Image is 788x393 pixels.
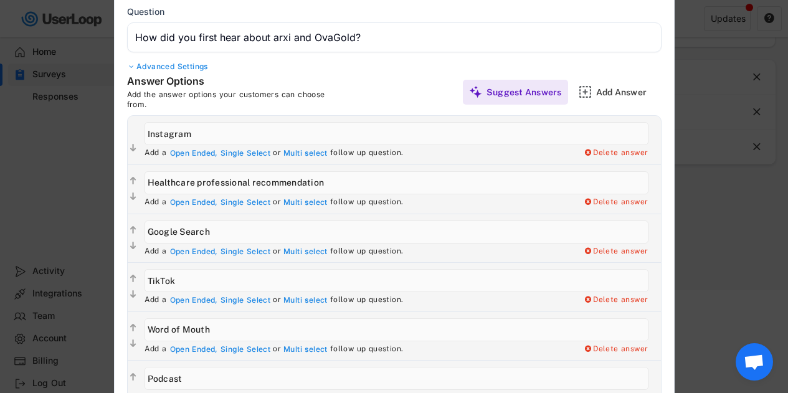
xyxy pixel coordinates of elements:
[145,344,167,354] div: Add a
[145,269,648,292] input: TikTok
[128,371,138,384] button: 
[273,197,281,207] div: or
[145,318,648,341] input: Word of Mouth
[128,191,138,203] button: 
[145,247,167,257] div: Add a
[128,142,138,154] button: 
[283,148,328,158] div: Multi select
[584,148,648,158] div: Delete answer
[273,295,281,305] div: or
[128,240,138,252] button: 
[128,338,138,350] button: 
[596,87,658,98] div: Add Answer
[127,22,662,52] input: Type your question here...
[145,220,648,244] input: Google Search
[127,6,164,17] div: Question
[330,344,404,354] div: follow up question.
[130,323,136,333] text: 
[170,148,218,158] div: Open Ended,
[330,247,404,257] div: follow up question.
[330,148,404,158] div: follow up question.
[170,344,218,354] div: Open Ended,
[130,372,136,382] text: 
[584,295,648,305] div: Delete answer
[128,224,138,237] button: 
[736,343,773,381] div: Open chat
[130,143,136,153] text: 
[584,197,648,207] div: Delete answer
[469,85,482,98] img: MagicMajor%20%28Purple%29.svg
[170,247,218,257] div: Open Ended,
[487,87,562,98] div: Suggest Answers
[127,62,662,72] div: Advanced Settings
[170,197,218,207] div: Open Ended,
[273,247,281,257] div: or
[283,295,328,305] div: Multi select
[283,197,328,207] div: Multi select
[130,176,136,186] text: 
[128,273,138,285] button: 
[221,197,270,207] div: Single Select
[330,197,404,207] div: follow up question.
[283,247,328,257] div: Multi select
[145,295,167,305] div: Add a
[330,295,404,305] div: follow up question.
[283,344,328,354] div: Multi select
[584,247,648,257] div: Delete answer
[130,274,136,285] text: 
[145,197,167,207] div: Add a
[128,322,138,334] button: 
[221,344,270,354] div: Single Select
[170,295,218,305] div: Open Ended,
[130,338,136,349] text: 
[127,90,345,109] div: Add the answer options your customers can choose from.
[221,148,270,158] div: Single Select
[145,171,648,194] input: Healthcare professional recommendation
[127,75,314,90] div: Answer Options
[273,344,281,354] div: or
[221,247,270,257] div: Single Select
[221,295,270,305] div: Single Select
[130,191,136,202] text: 
[145,148,167,158] div: Add a
[579,85,592,98] img: AddMajor.svg
[145,122,648,145] input: Instagram
[584,344,648,354] div: Delete answer
[130,240,136,251] text: 
[128,288,138,301] button: 
[128,175,138,187] button: 
[130,225,136,235] text: 
[145,367,648,390] input: Podcast
[130,290,136,300] text: 
[273,148,281,158] div: or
